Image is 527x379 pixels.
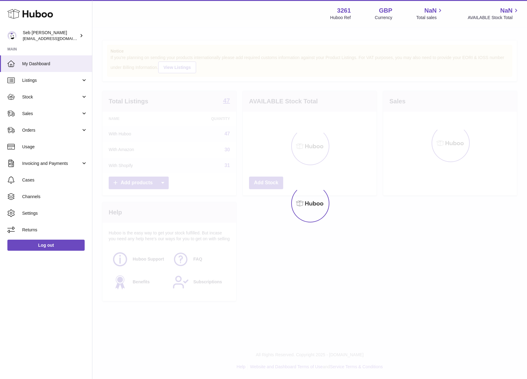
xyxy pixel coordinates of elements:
span: My Dashboard [22,61,87,67]
strong: 3261 [337,6,351,15]
strong: GBP [379,6,392,15]
div: Seb [PERSON_NAME] [23,30,78,42]
span: Orders [22,127,81,133]
span: Invoicing and Payments [22,161,81,166]
a: NaN Total sales [416,6,444,21]
span: Stock [22,94,81,100]
div: Huboo Ref [330,15,351,21]
a: NaN AVAILABLE Stock Total [468,6,520,21]
span: AVAILABLE Stock Total [468,15,520,21]
span: Settings [22,210,87,216]
span: [EMAIL_ADDRESS][DOMAIN_NAME] [23,36,91,41]
span: Channels [22,194,87,200]
span: Cases [22,177,87,183]
span: NaN [424,6,436,15]
span: Usage [22,144,87,150]
a: Log out [7,240,85,251]
span: Returns [22,227,87,233]
span: Sales [22,111,81,117]
span: Total sales [416,15,444,21]
div: Currency [375,15,392,21]
img: ecom@bravefoods.co.uk [7,31,17,40]
span: Listings [22,78,81,83]
span: NaN [500,6,513,15]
